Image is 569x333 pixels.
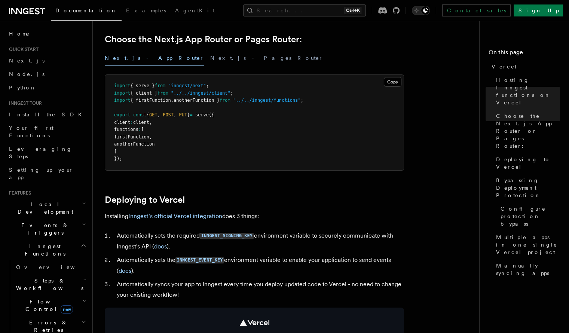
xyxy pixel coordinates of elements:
[114,279,404,300] li: Automatically syncs your app to Inngest every time you deploy updated code to Vercel - no need to...
[6,108,88,121] a: Install the SDK
[200,232,254,239] a: INNGEST_SIGNING_KEY
[168,83,206,88] span: "inngest/next"
[105,195,185,205] a: Deploying to Vercel
[6,46,39,52] span: Quick start
[114,255,404,276] li: Automatically sets the environment variable to enable your application to send events ( ).
[206,83,209,88] span: ;
[6,81,88,94] a: Python
[13,298,82,313] span: Flow Control
[114,230,404,252] li: Automatically sets the required environment variable to securely communicate with Inngest's API ( ).
[9,58,45,64] span: Next.js
[114,141,155,147] span: anotherFunction
[6,242,81,257] span: Inngest Functions
[493,109,560,153] a: Choose the Next.js App Router or Pages Router:
[114,156,122,161] span: });
[149,134,152,140] span: ,
[6,67,88,81] a: Node.js
[496,156,560,171] span: Deploying to Vercel
[493,73,560,109] a: Hosting Inngest functions on Vercel
[174,98,220,103] span: anotherFunction }
[493,153,560,174] a: Deploying to Vercel
[496,177,560,199] span: Bypassing Deployment Protection
[133,112,147,117] span: const
[496,76,560,106] span: Hosting Inngest functions on Vercel
[13,274,88,295] button: Steps & Workflows
[130,83,155,88] span: { serve }
[6,190,31,196] span: Features
[114,112,130,117] span: export
[174,112,176,117] span: ,
[122,2,171,20] a: Examples
[489,48,560,60] h4: On this page
[243,4,366,16] button: Search...Ctrl+K
[175,7,215,13] span: AgentKit
[130,98,171,103] span: { firstFunction
[175,257,224,263] code: INNGEST_EVENT_KEY
[171,2,219,20] a: AgentKit
[13,260,88,274] a: Overview
[233,98,301,103] span: "../../inngest/functions"
[171,98,174,103] span: ,
[384,77,401,87] button: Copy
[171,91,230,96] span: "../../inngest/client"
[9,167,73,180] span: Setting up your app
[130,91,157,96] span: { client }
[220,98,230,103] span: from
[13,277,83,292] span: Steps & Workflows
[157,112,160,117] span: ,
[514,4,563,16] a: Sign Up
[187,112,190,117] span: }
[154,243,167,250] a: docs
[412,6,430,15] button: Toggle dark mode
[105,211,404,222] p: Installing does 3 things:
[114,83,130,88] span: import
[141,127,144,132] span: [
[345,7,361,14] kbd: Ctrl+K
[6,100,42,106] span: Inngest tour
[209,112,214,117] span: ({
[114,134,149,140] span: firstFunction
[147,112,149,117] span: {
[498,202,560,230] a: Configure protection bypass
[9,111,86,117] span: Install the SDK
[149,120,152,125] span: ,
[9,30,30,37] span: Home
[6,121,88,142] a: Your first Functions
[13,295,88,316] button: Flow Controlnew
[493,174,560,202] a: Bypassing Deployment Protection
[496,233,560,256] span: Multiple apps in one single Vercel project
[489,60,560,73] a: Vercel
[230,91,233,96] span: ;
[157,91,168,96] span: from
[55,7,117,13] span: Documentation
[6,198,88,219] button: Local Development
[114,149,117,154] span: ]
[175,256,224,263] a: INNGEST_EVENT_KEY
[9,125,53,138] span: Your first Functions
[149,112,157,117] span: GET
[105,51,204,66] button: Next.js - App Router
[9,146,72,159] span: Leveraging Steps
[195,112,209,117] span: serve
[6,222,82,236] span: Events & Triggers
[200,233,254,239] code: INNGEST_SIGNING_KEY
[6,163,88,184] a: Setting up your app
[496,262,560,277] span: Manually syncing apps
[442,4,511,16] a: Contact sales
[61,305,73,314] span: new
[138,127,141,132] span: :
[492,63,517,70] span: Vercel
[301,98,303,103] span: ;
[163,112,174,117] span: POST
[155,83,165,88] span: from
[6,142,88,163] a: Leveraging Steps
[210,51,323,66] button: Next.js - Pages Router
[133,120,149,125] span: client
[9,71,45,77] span: Node.js
[119,267,131,274] a: docs
[130,120,133,125] span: :
[190,112,192,117] span: =
[6,27,88,40] a: Home
[493,259,560,280] a: Manually syncing apps
[6,239,88,260] button: Inngest Functions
